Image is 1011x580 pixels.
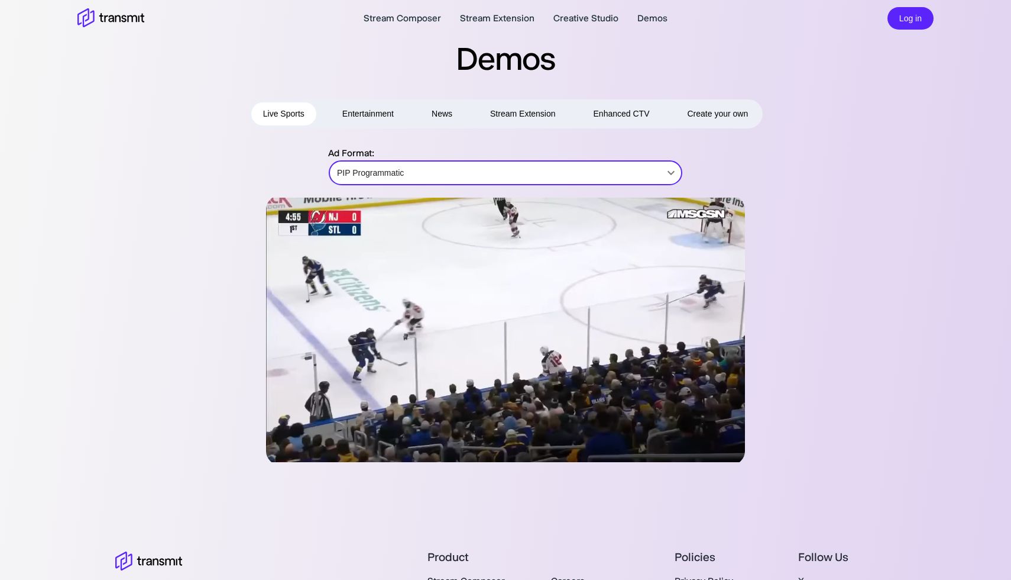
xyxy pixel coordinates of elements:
[420,102,464,125] button: News
[460,11,534,25] a: Stream Extension
[364,11,441,25] a: Stream Composer
[675,102,760,125] button: Create your own
[582,102,662,125] button: Enhanced CTV
[675,550,772,570] div: Policies
[798,550,896,570] div: Follow Us
[427,550,649,570] div: Product
[478,102,568,125] button: Stream Extension
[251,102,316,125] button: Live Sports
[329,156,682,189] div: PIP Programmatic
[887,7,934,30] button: Log in
[51,38,960,79] h2: Demos
[687,107,748,121] span: Create your own
[887,12,934,23] a: Log in
[330,102,406,125] button: Entertainment
[637,11,667,25] a: Demos
[328,146,683,160] p: Ad Format:
[553,11,618,25] a: Creative Studio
